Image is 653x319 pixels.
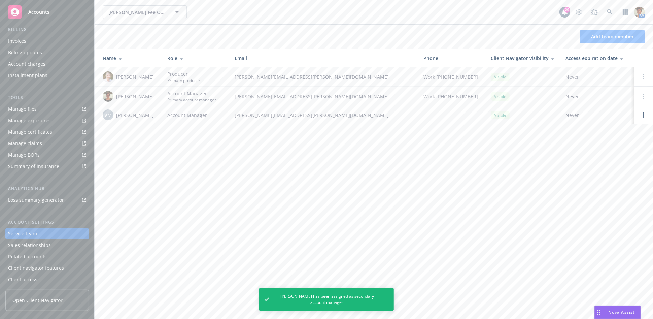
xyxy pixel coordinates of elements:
[5,251,89,262] a: Related accounts
[491,92,510,101] div: Visible
[103,5,187,19] button: [PERSON_NAME] Fee Owner LLC
[603,5,617,19] a: Search
[5,195,89,205] a: Loss summary generator
[491,73,510,81] div: Visible
[235,73,413,81] span: [PERSON_NAME][EMAIL_ADDRESS][PERSON_NAME][DOMAIN_NAME]
[8,59,45,69] div: Account charges
[619,5,632,19] a: Switch app
[5,263,89,274] a: Client navigator features
[116,93,154,100] span: [PERSON_NAME]
[565,55,629,62] div: Access expiration date
[8,228,37,239] div: Service team
[5,94,89,101] div: Tools
[167,55,224,62] div: Role
[167,70,200,77] span: Producer
[8,104,37,115] div: Manage files
[640,111,648,119] a: Open options
[116,111,154,119] span: [PERSON_NAME]
[8,150,40,160] div: Manage BORs
[8,274,37,285] div: Client access
[5,36,89,46] a: Invoices
[491,111,510,119] div: Visible
[565,93,629,100] span: Never
[103,71,113,82] img: photo
[8,36,26,46] div: Invoices
[8,251,47,262] div: Related accounts
[5,274,89,285] a: Client access
[235,111,413,119] span: [PERSON_NAME][EMAIL_ADDRESS][PERSON_NAME][DOMAIN_NAME]
[5,70,89,81] a: Installment plans
[634,7,645,18] img: photo
[5,115,89,126] a: Manage exposures
[235,93,413,100] span: [PERSON_NAME][EMAIL_ADDRESS][PERSON_NAME][DOMAIN_NAME]
[5,219,89,226] div: Account settings
[104,111,112,119] span: VM
[591,33,634,40] span: Add team member
[8,127,52,137] div: Manage certificates
[8,70,47,81] div: Installment plans
[8,263,64,274] div: Client navigator features
[423,73,478,81] span: Work [PHONE_NUMBER]
[103,91,113,102] img: photo
[5,138,89,149] a: Manage claims
[8,138,42,149] div: Manage claims
[167,111,207,119] span: Account Manager
[5,161,89,172] a: Summary of insurance
[5,47,89,58] a: Billing updates
[5,150,89,160] a: Manage BORs
[235,55,413,62] div: Email
[8,115,51,126] div: Manage exposures
[5,228,89,239] a: Service team
[167,77,200,83] span: Primary producer
[108,9,167,16] span: [PERSON_NAME] Fee Owner LLC
[5,59,89,69] a: Account charges
[491,55,555,62] div: Client Navigator visibility
[565,73,629,81] span: Never
[8,161,59,172] div: Summary of insurance
[116,73,154,81] span: [PERSON_NAME]
[103,55,157,62] div: Name
[167,90,216,97] span: Account Manager
[580,30,645,43] button: Add team member
[5,3,89,22] a: Accounts
[8,47,42,58] div: Billing updates
[5,185,89,192] div: Analytics hub
[565,111,629,119] span: Never
[5,127,89,137] a: Manage certificates
[423,93,478,100] span: Work [PHONE_NUMBER]
[274,293,380,306] span: [PERSON_NAME] has been assigned as secondary account manager.
[572,5,586,19] a: Stop snowing
[564,7,570,13] div: 29
[28,9,49,15] span: Accounts
[588,5,601,19] a: Report a Bug
[423,55,480,62] div: Phone
[5,240,89,251] a: Sales relationships
[167,97,216,103] span: Primary account manager
[5,104,89,115] a: Manage files
[5,26,89,33] div: Billing
[8,195,64,205] div: Loss summary generator
[595,306,603,319] div: Drag to move
[8,240,51,251] div: Sales relationships
[594,306,641,319] button: Nova Assist
[609,309,635,315] span: Nova Assist
[12,297,63,304] span: Open Client Navigator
